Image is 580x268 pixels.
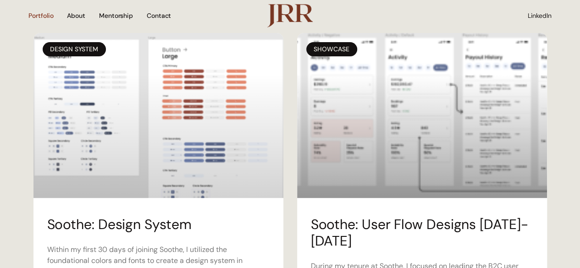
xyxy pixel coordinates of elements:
[311,215,528,250] a: Soothe: User Flow Designs [DATE]-[DATE]
[43,42,106,56] div: Design System
[528,12,552,19] a: LinkedIn
[267,4,313,27] img: logo
[306,42,357,56] div: Showcase
[47,215,192,233] a: Soothe: Design System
